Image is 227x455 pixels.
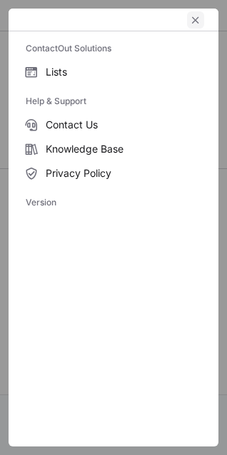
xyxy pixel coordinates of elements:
[46,118,201,131] span: Contact Us
[46,66,201,78] span: Lists
[9,113,218,137] label: Contact Us
[26,90,201,113] label: Help & Support
[23,13,37,27] button: right-button
[9,191,218,214] div: Version
[187,11,204,29] button: left-button
[9,161,218,185] label: Privacy Policy
[9,60,218,84] label: Lists
[9,137,218,161] label: Knowledge Base
[46,167,201,180] span: Privacy Policy
[26,37,201,60] label: ContactOut Solutions
[46,143,201,155] span: Knowledge Base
